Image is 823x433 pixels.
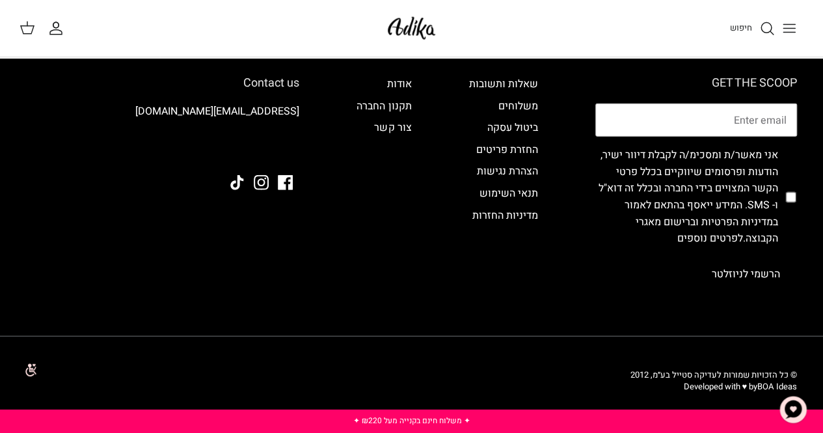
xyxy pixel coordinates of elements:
a: שאלות ותשובות [469,76,538,92]
h6: GET THE SCOOP [595,76,797,91]
a: תנאי השימוש [479,186,538,201]
div: Secondary navigation [344,76,424,290]
a: ביטול עסקה [487,120,538,135]
div: Secondary navigation [456,76,551,290]
span: חיפוש [730,21,752,34]
input: Email [595,104,797,137]
p: Developed with ♥ by [630,381,797,393]
span: © כל הזכויות שמורות לעדיקה סטייל בע״מ, 2012 [630,369,797,381]
label: אני מאשר/ת ומסכימ/ה לקבלת דיוור ישיר, הודעות ופרסומים שיווקיים בכלל פרטי הקשר המצויים בידי החברה ... [595,147,778,247]
a: ✦ משלוח חינם בקנייה מעל ₪220 ✦ [353,415,470,426]
a: BOA Ideas [757,380,797,393]
a: הצהרת נגישות [477,163,538,179]
a: Instagram [254,175,269,190]
button: Toggle menu [775,14,803,43]
a: Facebook [278,175,293,190]
a: [EMAIL_ADDRESS][DOMAIN_NAME] [135,104,299,119]
h6: Contact us [26,76,299,91]
a: לפרטים נוספים [677,230,743,246]
button: הרשמי לניוזלטר [695,258,797,290]
img: accessibility_icon02.svg [10,352,46,387]
a: החזרת פריטים [476,142,538,158]
a: משלוחים [498,98,538,114]
button: צ'אט [774,390,813,429]
a: צור קשר [374,120,411,135]
a: אודות [386,76,411,92]
a: תקנון החברה [357,98,411,114]
a: חיפוש [730,21,775,36]
img: Adika IL [384,13,439,44]
a: החשבון שלי [48,21,69,36]
a: מדיניות החזרות [472,208,538,223]
img: Adika IL [263,139,299,156]
a: Tiktok [230,175,245,190]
